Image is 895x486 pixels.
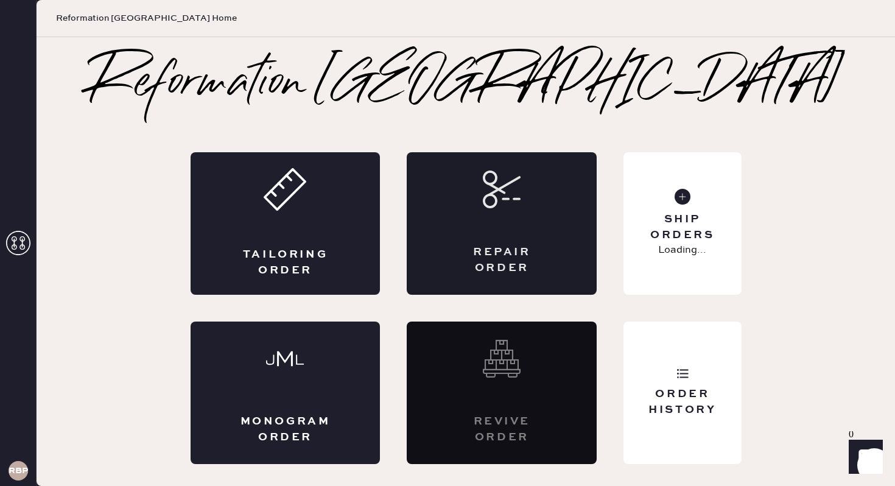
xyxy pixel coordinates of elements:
div: Tailoring Order [239,247,332,278]
iframe: Front Chat [837,431,890,484]
div: Order History [633,387,731,417]
div: Ship Orders [633,212,731,242]
div: Repair Order [455,245,548,275]
div: Monogram Order [239,414,332,445]
div: Interested? Contact us at care@hemster.co [407,322,597,464]
h2: Reformation [GEOGRAPHIC_DATA] [89,60,843,108]
p: Loading... [658,243,706,258]
span: Reformation [GEOGRAPHIC_DATA] Home [56,12,237,24]
h3: RBPA [9,467,28,475]
div: Revive order [455,414,548,445]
